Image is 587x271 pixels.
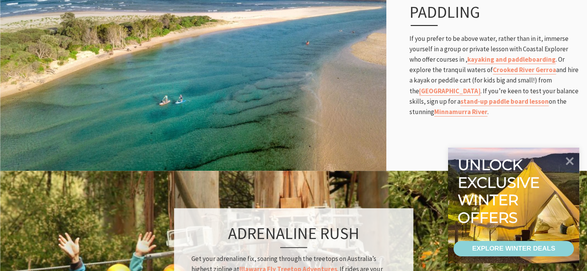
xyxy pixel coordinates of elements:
a: stand-up paddle board lesson [460,97,549,106]
div: EXPLORE WINTER DEALS [472,241,555,256]
a: Crooked River Gerroa [493,66,556,74]
p: If you prefer to be above water, rather than in it, immerse yourself in a group or private lesson... [409,34,579,118]
div: Unlock exclusive winter offers [458,156,543,226]
a: Minnamurra River [434,108,487,116]
a: [GEOGRAPHIC_DATA] [419,87,480,96]
strong: Gerroa [536,66,556,74]
strong: Crooked River [493,66,535,74]
a: kayaking and paddleboarding [467,55,556,64]
h3: Paddling [409,2,562,25]
strong: [GEOGRAPHIC_DATA] [419,87,480,95]
a: EXPLORE WINTER DEALS [453,241,574,256]
h3: Adrenaline Rush [191,224,396,247]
